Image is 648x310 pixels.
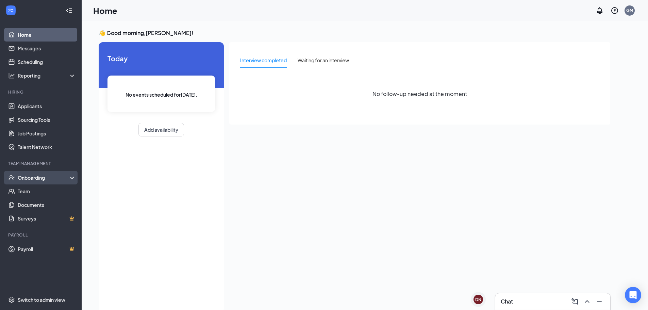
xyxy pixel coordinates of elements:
[475,297,481,303] div: DN
[8,296,15,303] svg: Settings
[18,127,76,140] a: Job Postings
[583,297,591,306] svg: ChevronUp
[298,56,349,64] div: Waiting for an interview
[8,72,15,79] svg: Analysis
[18,28,76,42] a: Home
[18,113,76,127] a: Sourcing Tools
[18,72,76,79] div: Reporting
[138,123,184,136] button: Add availability
[626,7,633,13] div: GM
[595,297,603,306] svg: Minimize
[126,91,197,98] span: No events scheduled for [DATE] .
[611,6,619,15] svg: QuestionInfo
[66,7,72,14] svg: Collapse
[18,55,76,69] a: Scheduling
[582,296,593,307] button: ChevronUp
[8,89,74,95] div: Hiring
[18,184,76,198] a: Team
[18,42,76,55] a: Messages
[594,296,605,307] button: Minimize
[18,242,76,256] a: PayrollCrown
[8,174,15,181] svg: UserCheck
[569,296,580,307] button: ComposeMessage
[372,89,467,98] span: No follow-up needed at the moment
[625,287,641,303] div: Open Intercom Messenger
[93,5,117,16] h1: Home
[99,29,610,37] h3: 👋 Good morning, [PERSON_NAME] !
[18,99,76,113] a: Applicants
[501,298,513,305] h3: Chat
[7,7,14,14] svg: WorkstreamLogo
[8,161,74,166] div: Team Management
[596,6,604,15] svg: Notifications
[8,232,74,238] div: Payroll
[571,297,579,306] svg: ComposeMessage
[18,296,65,303] div: Switch to admin view
[18,140,76,154] a: Talent Network
[18,174,70,181] div: Onboarding
[18,212,76,225] a: SurveysCrown
[240,56,287,64] div: Interview completed
[107,53,215,64] span: Today
[18,198,76,212] a: Documents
